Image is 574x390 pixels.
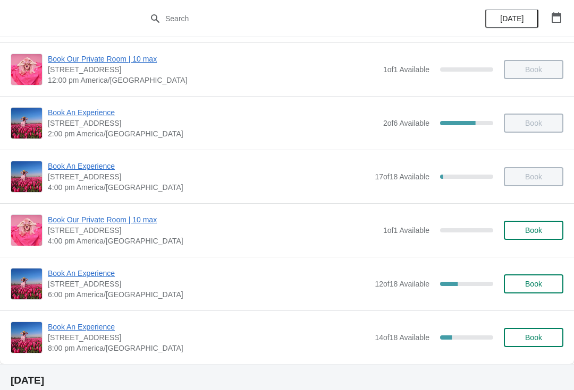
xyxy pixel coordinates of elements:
[525,226,542,235] span: Book
[11,54,42,85] img: Book Our Private Room | 10 max | 1815 N. Milwaukee Ave., Chicago, IL 60647 | 12:00 pm America/Chi...
[48,332,369,343] span: [STREET_ADDRESS]
[48,75,378,85] span: 12:00 pm America/[GEOGRAPHIC_DATA]
[48,107,378,118] span: Book An Experience
[383,65,429,74] span: 1 of 1 Available
[11,375,563,386] h2: [DATE]
[504,328,563,347] button: Book
[48,182,369,193] span: 4:00 pm America/[GEOGRAPHIC_DATA]
[48,322,369,332] span: Book An Experience
[525,280,542,288] span: Book
[48,279,369,289] span: [STREET_ADDRESS]
[48,225,378,236] span: [STREET_ADDRESS]
[48,64,378,75] span: [STREET_ADDRESS]
[504,274,563,293] button: Book
[48,289,369,300] span: 6:00 pm America/[GEOGRAPHIC_DATA]
[383,119,429,127] span: 2 of 6 Available
[504,221,563,240] button: Book
[11,268,42,299] img: Book An Experience | 1815 North Milwaukee Avenue, Chicago, IL, USA | 6:00 pm America/Chicago
[11,161,42,192] img: Book An Experience | 1815 North Milwaukee Avenue, Chicago, IL, USA | 4:00 pm America/Chicago
[485,9,538,28] button: [DATE]
[48,54,378,64] span: Book Our Private Room | 10 max
[48,171,369,182] span: [STREET_ADDRESS]
[11,215,42,246] img: Book Our Private Room | 10 max | 1815 N. Milwaukee Ave., Chicago, IL 60647 | 4:00 pm America/Chicago
[48,161,369,171] span: Book An Experience
[48,343,369,353] span: 8:00 pm America/[GEOGRAPHIC_DATA]
[48,128,378,139] span: 2:00 pm America/[GEOGRAPHIC_DATA]
[165,9,430,28] input: Search
[48,268,369,279] span: Book An Experience
[383,226,429,235] span: 1 of 1 Available
[375,172,429,181] span: 17 of 18 Available
[525,333,542,342] span: Book
[48,118,378,128] span: [STREET_ADDRESS]
[48,236,378,246] span: 4:00 pm America/[GEOGRAPHIC_DATA]
[11,322,42,353] img: Book An Experience | 1815 North Milwaukee Avenue, Chicago, IL, USA | 8:00 pm America/Chicago
[11,108,42,138] img: Book An Experience | 1815 North Milwaukee Avenue, Chicago, IL, USA | 2:00 pm America/Chicago
[500,14,524,23] span: [DATE]
[375,280,429,288] span: 12 of 18 Available
[375,333,429,342] span: 14 of 18 Available
[48,214,378,225] span: Book Our Private Room | 10 max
